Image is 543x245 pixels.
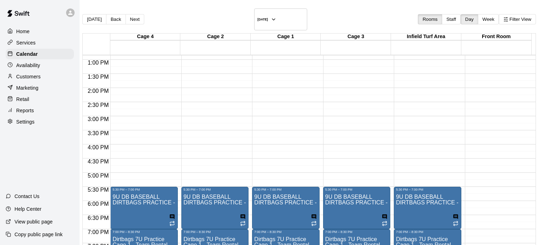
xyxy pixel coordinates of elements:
span: 4:30 PM [86,159,111,165]
div: Infield Turf Area [391,34,461,40]
svg: Has notes [453,214,459,220]
p: Services [16,39,36,46]
span: 2:00 PM [86,88,111,94]
span: 1:00 PM [86,60,111,66]
p: Availability [16,62,40,69]
span: 5:30 PM [86,187,111,193]
span: DIRTBAGS PRACTICE - CAGE 3/4/INFIELD [112,199,225,205]
div: 5:30 PM – 7:00 PM: 9U DB BASEBALL [181,187,249,229]
div: 5:30 PM – 7:00 PM: 9U DB BASEBALL [323,187,390,229]
div: 5:30 PM – 7:00 PM [325,188,388,191]
svg: Has notes [382,214,387,220]
svg: Has notes [169,214,175,220]
span: 2:30 PM [86,102,111,108]
div: 7:00 PM – 8:30 PM [396,230,459,234]
span: 3:30 PM [86,130,111,136]
div: 5:30 PM – 7:00 PM: 9U DB BASEBALL [394,187,461,229]
span: 1:30 PM [86,74,111,80]
span: Recurring event [169,221,175,227]
span: Recurring event [382,221,387,227]
button: Rooms [418,14,442,24]
h6: [DATE] [257,18,268,21]
span: 3:00 PM [86,116,111,122]
div: 5:30 PM – 7:00 PM [254,188,317,191]
span: 6:00 PM [86,201,111,207]
div: 7:00 PM – 8:30 PM [112,230,175,234]
p: Reports [16,107,34,114]
p: Retail [16,96,29,103]
p: Help Center [14,205,41,213]
span: DIRTBAGS PRACTICE - CAGE 3/4/INFIELD [183,199,296,205]
p: View public page [14,218,53,225]
div: 5:30 PM – 7:00 PM [112,188,175,191]
div: Front Room [461,34,532,40]
button: Next [125,14,144,24]
div: Cage 3 [321,34,391,40]
p: Calendar [16,50,38,58]
div: 7:00 PM – 8:30 PM [325,230,388,234]
span: 7:00 PM [86,229,111,235]
button: Day [461,14,478,24]
span: Recurring event [453,221,459,227]
div: Cage 4 [110,34,181,40]
span: DIRTBAGS PRACTICE - CAGE 3/4/INFIELD [396,199,509,205]
span: 4:00 PM [86,144,111,150]
p: Home [16,28,30,35]
button: [DATE] [82,14,106,24]
button: Staff [442,14,461,24]
button: Back [106,14,126,24]
p: Settings [16,118,35,125]
p: Contact Us [14,193,40,200]
div: Cage 2 [180,34,251,40]
div: 5:30 PM – 7:00 PM [183,188,246,191]
svg: Has notes [240,214,246,220]
div: Cage 1 [251,34,321,40]
span: Recurring event [311,221,317,227]
button: Filter View [499,14,536,24]
div: 5:30 PM – 7:00 PM: 9U DB BASEBALL [252,187,319,229]
span: DIRTBAGS PRACTICE - CAGE 3/4/INFIELD [325,199,438,205]
svg: Has notes [311,214,317,220]
div: 5:30 PM – 7:00 PM [396,188,459,191]
span: Recurring event [240,221,246,227]
p: Marketing [16,84,39,91]
div: 5:30 PM – 7:00 PM: 9U DB BASEBALL [110,187,177,229]
div: 7:00 PM – 8:30 PM [254,230,317,234]
button: Week [478,14,499,24]
span: DIRTBAGS PRACTICE - CAGE 3/4/INFIELD [254,199,367,205]
p: Customers [16,73,41,80]
div: 7:00 PM – 8:30 PM [183,230,246,234]
span: 5:00 PM [86,173,111,179]
span: 6:30 PM [86,215,111,221]
p: Copy public page link [14,231,63,238]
